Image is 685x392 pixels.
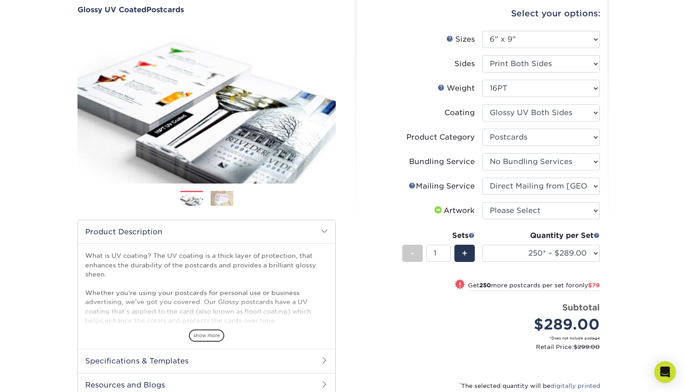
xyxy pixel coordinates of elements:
[574,344,600,350] span: $299.00
[654,361,676,383] div: Open Intercom Messenger
[180,191,203,207] img: Postcards 01
[438,83,475,94] div: Weight
[409,181,475,192] div: Mailing Service
[446,34,475,45] div: Sizes
[550,382,600,389] a: digitally printed
[85,251,328,390] p: What is UV coating? The UV coating is a thick layer of protection, that enhances the durability o...
[78,220,335,243] h2: Product Description
[588,282,600,289] span: $79
[77,5,146,14] span: Glossy UV Coated
[433,205,475,216] div: Artwork
[462,247,468,260] span: +
[409,156,475,167] div: Bundling Service
[410,247,415,260] span: -
[444,107,475,118] div: Coating
[371,335,600,341] small: *Does not include postage
[459,280,461,290] span: !
[211,190,233,206] img: Postcards 02
[371,343,600,351] small: Retail Price:
[479,282,491,289] strong: 250
[189,329,224,342] span: show more
[459,382,600,389] small: The selected quantity will be
[468,282,600,291] small: Get more postcards per set for
[2,364,77,389] iframe: Google Customer Reviews
[454,58,475,69] div: Sides
[77,5,336,14] h1: Postcards
[77,5,336,14] a: Glossy UV CoatedPostcards
[482,230,600,241] div: Quantity per Set
[562,302,600,312] strong: Subtotal
[406,132,475,143] div: Product Category
[78,349,335,373] h2: Specifications & Templates
[77,15,336,194] img: Glossy UV Coated 01
[489,314,600,335] div: $289.00
[402,230,475,241] div: Sets
[575,282,600,289] span: only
